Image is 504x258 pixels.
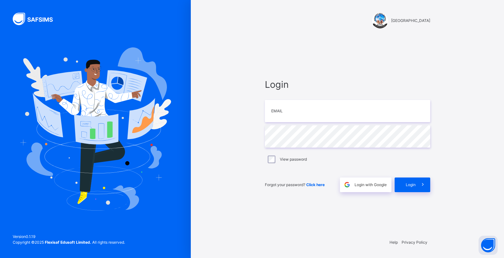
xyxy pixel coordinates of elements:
[265,182,325,187] span: Forgot your password?
[391,18,430,24] span: [GEOGRAPHIC_DATA]
[20,47,171,210] img: Hero Image
[45,240,91,245] strong: Flexisaf Edusoft Limited.
[265,78,430,91] span: Login
[13,234,125,240] span: Version 0.1.19
[390,240,398,245] a: Help
[13,13,60,25] img: SAFSIMS Logo
[406,182,416,188] span: Login
[355,182,387,188] span: Login with Google
[306,182,325,187] a: Click here
[280,157,307,162] label: View password
[13,240,125,245] span: Copyright © 2025 All rights reserved.
[343,181,351,188] img: google.396cfc9801f0270233282035f929180a.svg
[479,236,498,255] button: Open asap
[402,240,427,245] a: Privacy Policy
